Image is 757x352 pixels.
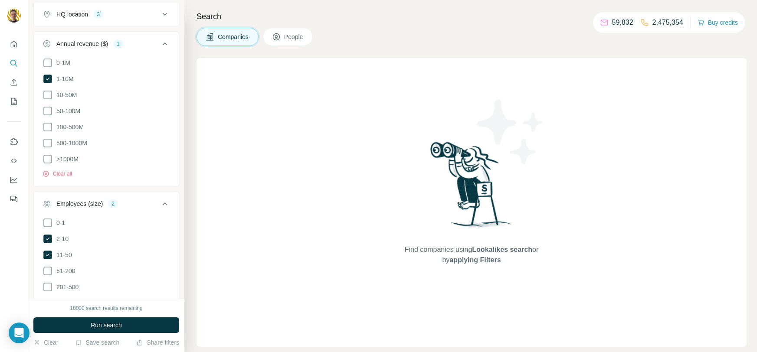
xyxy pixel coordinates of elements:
p: 59,832 [612,17,633,28]
button: Buy credits [698,16,738,29]
button: Use Surfe on LinkedIn [7,134,21,150]
span: applying Filters [449,256,501,264]
div: 1 [113,40,123,48]
button: Annual revenue ($)1 [34,33,179,58]
div: 10000 search results remaining [70,304,142,312]
span: 500-1000M [53,139,87,147]
span: 11-50 [53,251,72,259]
span: Companies [218,33,249,41]
button: Dashboard [7,172,21,188]
span: 51-200 [53,267,75,275]
button: My lists [7,94,21,109]
button: Use Surfe API [7,153,21,169]
button: Enrich CSV [7,75,21,90]
button: Clear all [43,170,72,178]
span: Find companies using or by [402,244,541,265]
img: Avatar [7,9,21,23]
span: 10-50M [53,91,77,99]
img: Surfe Illustration - Stars [472,93,550,171]
div: 3 [93,10,103,18]
div: HQ location [56,10,88,19]
span: 0-1 [53,218,65,227]
button: Search [7,55,21,71]
span: Lookalikes search [472,246,532,253]
span: 201-500 [53,283,79,291]
p: 2,475,354 [652,17,683,28]
button: Feedback [7,191,21,207]
div: Employees (size) [56,199,103,208]
span: >1000M [53,155,79,163]
span: 0-1M [53,59,70,67]
img: Surfe Illustration - Woman searching with binoculars [426,140,517,236]
div: Annual revenue ($) [56,39,108,48]
span: 100-500M [53,123,84,131]
button: Save search [75,338,119,347]
div: 2 [108,200,118,208]
button: Share filters [136,338,179,347]
button: HQ location3 [34,4,179,25]
span: Run search [91,321,122,329]
span: 2-10 [53,235,69,243]
button: Run search [33,317,179,333]
button: Clear [33,338,58,347]
button: Quick start [7,36,21,52]
span: 50-100M [53,107,80,115]
button: Employees (size)2 [34,193,179,218]
h4: Search [197,10,747,23]
div: Open Intercom Messenger [9,323,29,343]
span: People [284,33,304,41]
span: 1-10M [53,75,74,83]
